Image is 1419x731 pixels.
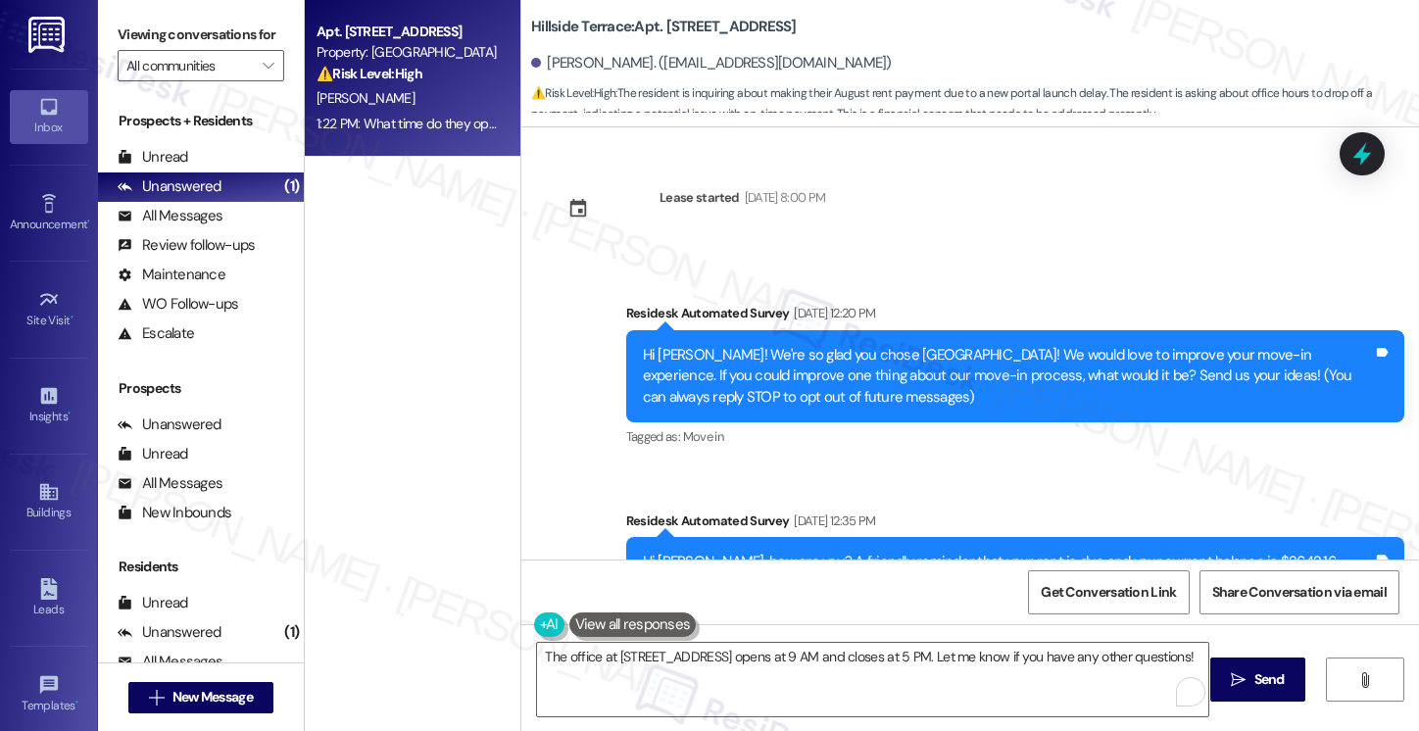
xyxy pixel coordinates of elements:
[10,283,88,336] a: Site Visit •
[1041,582,1176,603] span: Get Conversation Link
[10,572,88,625] a: Leads
[75,696,78,709] span: •
[10,90,88,143] a: Inbox
[1254,669,1285,690] span: Send
[118,323,194,344] div: Escalate
[531,85,615,101] strong: ⚠️ Risk Level: High
[317,89,415,107] span: [PERSON_NAME]
[789,303,875,323] div: [DATE] 12:20 PM
[149,690,164,706] i: 
[10,668,88,721] a: Templates •
[98,111,304,131] div: Prospects + Residents
[68,407,71,420] span: •
[126,50,253,81] input: All communities
[1028,570,1189,614] button: Get Conversation Link
[118,622,221,643] div: Unanswered
[118,20,284,50] label: Viewing conversations for
[98,378,304,399] div: Prospects
[10,379,88,432] a: Insights •
[317,42,498,63] div: Property: [GEOGRAPHIC_DATA]
[1210,658,1305,702] button: Send
[531,17,797,37] b: Hillside Terrace: Apt. [STREET_ADDRESS]
[118,294,238,315] div: WO Follow-ups
[1212,582,1387,603] span: Share Conversation via email
[118,176,221,197] div: Unanswered
[279,617,304,648] div: (1)
[118,206,222,226] div: All Messages
[118,414,221,435] div: Unanswered
[660,187,740,208] div: Lease started
[118,147,188,168] div: Unread
[263,58,273,73] i: 
[317,115,1332,132] div: 1:22 PM: What time do they open and close? I'm in meetings in [GEOGRAPHIC_DATA][PERSON_NAME] most...
[118,593,188,613] div: Unread
[118,235,255,256] div: Review follow-ups
[128,682,273,713] button: New Message
[789,511,875,531] div: [DATE] 12:35 PM
[10,475,88,528] a: Buildings
[279,171,304,202] div: (1)
[626,303,1404,330] div: Residesk Automated Survey
[1357,672,1372,688] i: 
[626,422,1404,451] div: Tagged as:
[118,444,188,464] div: Unread
[87,215,90,228] span: •
[118,473,222,494] div: All Messages
[118,503,231,523] div: New Inbounds
[98,557,304,577] div: Residents
[740,187,826,208] div: [DATE] 8:00 PM
[683,428,723,445] span: Move in
[643,345,1373,408] div: Hi [PERSON_NAME]! We're so glad you chose [GEOGRAPHIC_DATA]! We would love to improve your move-i...
[643,552,1373,614] div: Hi [PERSON_NAME], how are you? A friendly reminder that your rent is due and your current balance...
[71,311,73,324] span: •
[531,83,1419,125] span: : The resident is inquiring about making their August rent payment due to a new portal launch del...
[28,17,69,53] img: ResiDesk Logo
[626,511,1404,538] div: Residesk Automated Survey
[317,65,422,82] strong: ⚠️ Risk Level: High
[531,53,892,73] div: [PERSON_NAME]. ([EMAIL_ADDRESS][DOMAIN_NAME])
[317,22,498,42] div: Apt. [STREET_ADDRESS]
[537,643,1208,716] textarea: To enrich screen reader interactions, please activate Accessibility in Grammarly extension settings
[118,265,225,285] div: Maintenance
[1199,570,1399,614] button: Share Conversation via email
[1231,672,1246,688] i: 
[118,652,222,672] div: All Messages
[172,687,253,707] span: New Message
